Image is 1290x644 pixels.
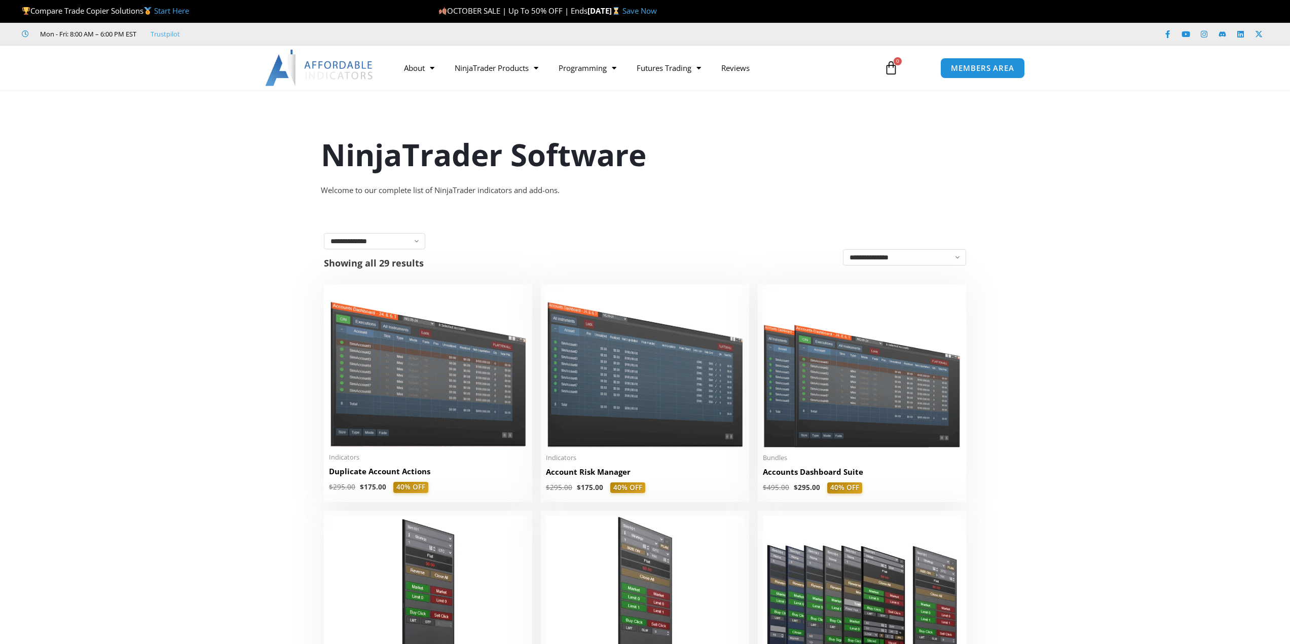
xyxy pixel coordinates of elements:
img: 🥇 [144,7,152,15]
img: 🏆 [22,7,30,15]
span: 40% OFF [393,482,428,493]
a: Start Here [154,6,189,16]
span: $ [360,482,364,491]
bdi: 295.00 [794,483,820,492]
a: NinjaTrader Products [445,56,548,80]
span: $ [763,483,767,492]
a: Programming [548,56,626,80]
div: Welcome to our complete list of NinjaTrader indicators and add-ons. [321,183,970,198]
a: Account Risk Manager [546,467,744,482]
a: MEMBERS AREA [940,58,1025,79]
nav: Menu [394,56,872,80]
span: 0 [894,57,902,65]
h2: Account Risk Manager [546,467,744,477]
a: About [394,56,445,80]
a: Futures Trading [626,56,711,80]
span: 40% OFF [827,482,862,494]
img: Accounts Dashboard Suite [763,289,961,447]
span: Compare Trade Copier Solutions [22,6,189,16]
a: Accounts Dashboard Suite [763,467,961,482]
span: Mon - Fri: 8:00 AM – 6:00 PM EST [38,28,136,40]
span: $ [577,483,581,492]
span: 40% OFF [610,482,645,494]
span: $ [329,482,333,491]
span: OCTOBER SALE | Up To 50% OFF | Ends [438,6,587,16]
h1: NinjaTrader Software [321,133,970,176]
span: $ [546,483,550,492]
h2: Accounts Dashboard Suite [763,467,961,477]
a: Duplicate Account Actions [329,466,527,482]
bdi: 175.00 [577,483,603,492]
bdi: 295.00 [546,483,572,492]
bdi: 495.00 [763,483,789,492]
img: LogoAI | Affordable Indicators – NinjaTrader [265,50,374,86]
span: $ [794,483,798,492]
select: Shop order [843,249,966,266]
span: Bundles [763,453,961,462]
span: MEMBERS AREA [951,64,1014,72]
img: Duplicate Account Actions [329,289,527,447]
bdi: 295.00 [329,482,355,491]
img: ⌛ [612,7,620,15]
bdi: 175.00 [360,482,386,491]
img: 🍂 [439,7,447,15]
h2: Duplicate Account Actions [329,466,527,477]
strong: [DATE] [587,6,622,16]
a: 0 [869,53,913,83]
a: Reviews [711,56,760,80]
p: Showing all 29 results [324,258,424,268]
span: Indicators [329,453,527,462]
a: Trustpilot [151,28,180,40]
a: Save Now [622,6,657,16]
img: Account Risk Manager [546,289,744,447]
span: Indicators [546,453,744,462]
